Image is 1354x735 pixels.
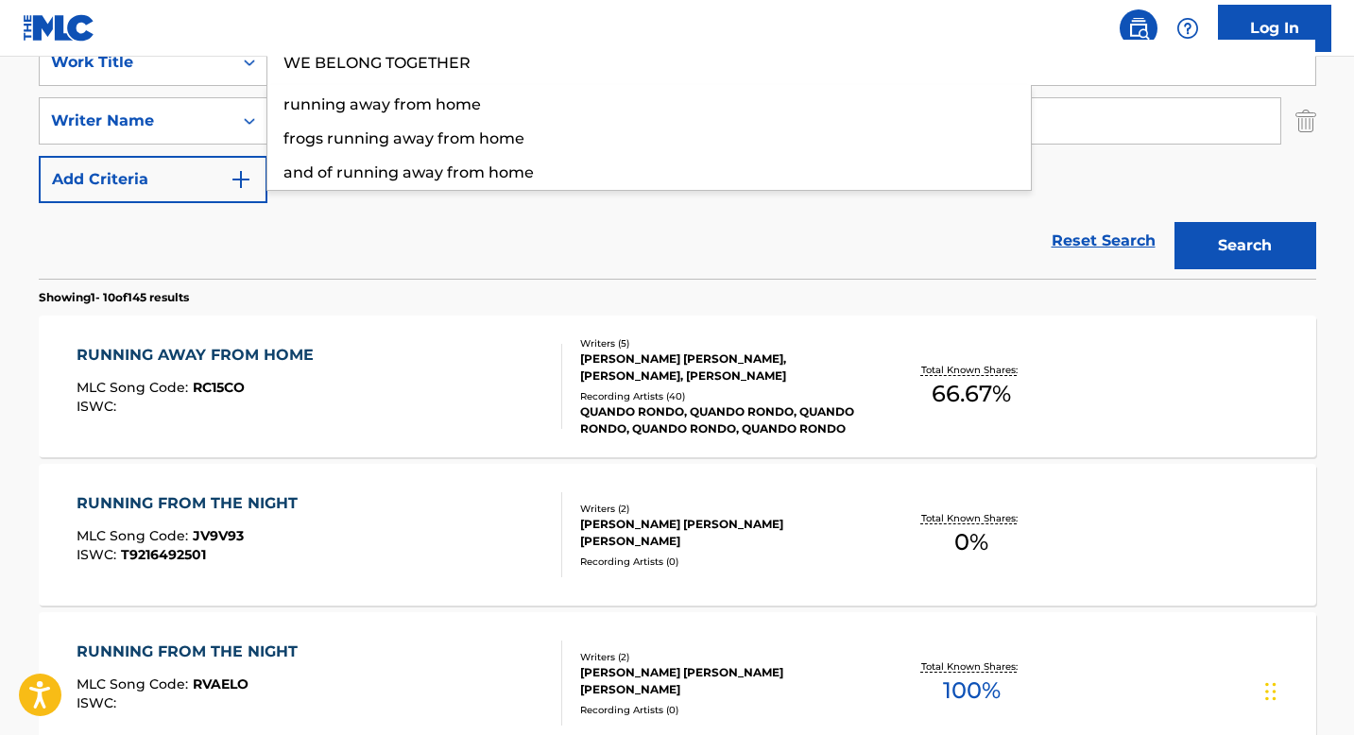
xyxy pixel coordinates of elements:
span: JV9V93 [193,527,244,544]
p: Total Known Shares: [921,659,1022,674]
span: 0 % [954,525,988,559]
span: and of running away from home [283,163,534,181]
a: RUNNING AWAY FROM HOMEMLC Song Code:RC15COISWC:Writers (5)[PERSON_NAME] [PERSON_NAME], [PERSON_NA... [39,316,1316,457]
span: T9216492501 [121,546,206,563]
a: RUNNING FROM THE NIGHTMLC Song Code:JV9V93ISWC:T9216492501Writers (2)[PERSON_NAME] [PERSON_NAME] ... [39,464,1316,606]
div: Writers ( 5 ) [580,336,866,350]
span: ISWC : [77,398,121,415]
img: MLC Logo [23,14,95,42]
span: RC15CO [193,379,245,396]
div: Work Title [51,51,221,74]
div: Recording Artists ( 0 ) [580,555,866,569]
iframe: Chat Widget [1260,644,1354,735]
span: frogs running away from home [283,129,524,147]
span: RVAELO [193,675,249,692]
p: Total Known Shares: [921,363,1022,377]
span: MLC Song Code : [77,379,193,396]
span: ISWC : [77,546,121,563]
span: 66.67 % [932,377,1011,411]
img: Delete Criterion [1295,97,1316,145]
form: Search Form [39,39,1316,279]
p: Showing 1 - 10 of 145 results [39,289,189,306]
div: RUNNING FROM THE NIGHT [77,641,307,663]
div: [PERSON_NAME] [PERSON_NAME] [PERSON_NAME] [580,664,866,698]
div: Writers ( 2 ) [580,650,866,664]
a: Reset Search [1042,220,1165,262]
div: Recording Artists ( 0 ) [580,703,866,717]
a: Public Search [1120,9,1157,47]
button: Add Criteria [39,156,267,203]
img: help [1176,17,1199,40]
div: Writers ( 2 ) [580,502,866,516]
div: Help [1169,9,1207,47]
div: QUANDO RONDO, QUANDO RONDO, QUANDO RONDO, QUANDO RONDO, QUANDO RONDO [580,403,866,437]
img: search [1127,17,1150,40]
p: Total Known Shares: [921,511,1022,525]
a: Log In [1218,5,1331,52]
span: ISWC : [77,694,121,711]
span: 100 % [943,674,1001,708]
div: Recording Artists ( 40 ) [580,389,866,403]
img: 9d2ae6d4665cec9f34b9.svg [230,168,252,191]
span: running away from home [283,95,481,113]
span: MLC Song Code : [77,675,193,692]
div: Writer Name [51,110,221,132]
div: RUNNING AWAY FROM HOME [77,344,323,367]
div: Drag [1265,663,1277,720]
button: Search [1174,222,1316,269]
div: [PERSON_NAME] [PERSON_NAME] [PERSON_NAME] [580,516,866,550]
div: [PERSON_NAME] [PERSON_NAME], [PERSON_NAME], [PERSON_NAME] [580,350,866,385]
span: MLC Song Code : [77,527,193,544]
div: RUNNING FROM THE NIGHT [77,492,307,515]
